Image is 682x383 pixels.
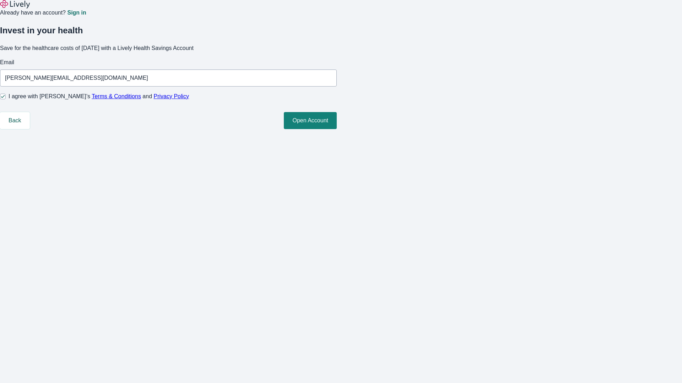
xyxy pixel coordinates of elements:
button: Open Account [284,112,337,129]
a: Terms & Conditions [92,93,141,99]
a: Sign in [67,10,86,16]
span: I agree with [PERSON_NAME]’s and [9,92,189,101]
a: Privacy Policy [154,93,189,99]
